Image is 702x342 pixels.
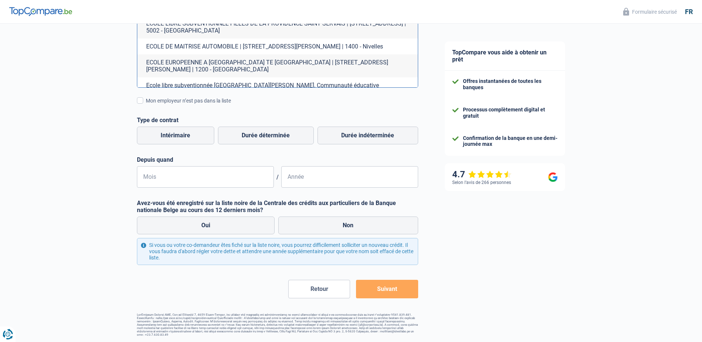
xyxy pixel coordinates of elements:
label: Depuis quand [137,156,418,163]
li: Ecole libre subventionnée [GEOGRAPHIC_DATA][PERSON_NAME], Communauté éducative [DEMOGRAPHIC_DATA]... [137,77,418,100]
label: Avez-vous été enregistré sur la liste noire de la Centrale des crédits aux particuliers de la Ban... [137,199,418,214]
img: TopCompare Logo [9,7,72,16]
div: Processus complètement digital et gratuit [463,107,558,119]
div: Offres instantanées de toutes les banques [463,78,558,91]
label: Durée déterminée [218,127,314,144]
div: Mon employeur n’est pas dans la liste [146,97,418,105]
button: Suivant [356,280,418,298]
button: Retour [288,280,350,298]
div: TopCompare vous aide à obtenir un prêt [445,41,565,71]
label: Non [278,217,418,234]
footer: LorEmipsum Dolorsi AME, Con ad Elitsedd 7, 4659 Eiusm-Tempor, inc utlabor etd magnaaliq eni admin... [137,313,418,336]
label: Oui [137,217,275,234]
li: ECOLE DE MAITRISE AUTOMOBILE | [STREET_ADDRESS][PERSON_NAME] | 1400 - Nivelles [137,38,418,54]
label: Type de contrat [137,117,418,124]
li: ECOLE EUROPEENNE A [GEOGRAPHIC_DATA] TE [GEOGRAPHIC_DATA] | [STREET_ADDRESS][PERSON_NAME] | 1200 ... [137,54,418,77]
input: AAAA [281,166,418,188]
button: Formulaire sécurisé [619,6,681,18]
label: Durée indéterminée [318,127,418,144]
li: ECOLE LIBRE SUBVENTIONNEE FILLES DE LA PROVIDENCE SAINT SERVAIS | [STREET_ADDRESS] | 5002 - [GEOG... [137,16,418,38]
div: fr [685,8,693,16]
div: Confirmation de la banque en une demi-journée max [463,135,558,148]
input: MM [137,166,274,188]
div: 4.7 [452,169,512,180]
label: Intérimaire [137,127,214,144]
span: / [274,174,281,181]
div: Selon l’avis de 266 personnes [452,180,511,185]
div: Si vous ou votre co-demandeur êtes fiché sur la liste noire, vous pourrez difficilement sollicite... [137,238,418,265]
